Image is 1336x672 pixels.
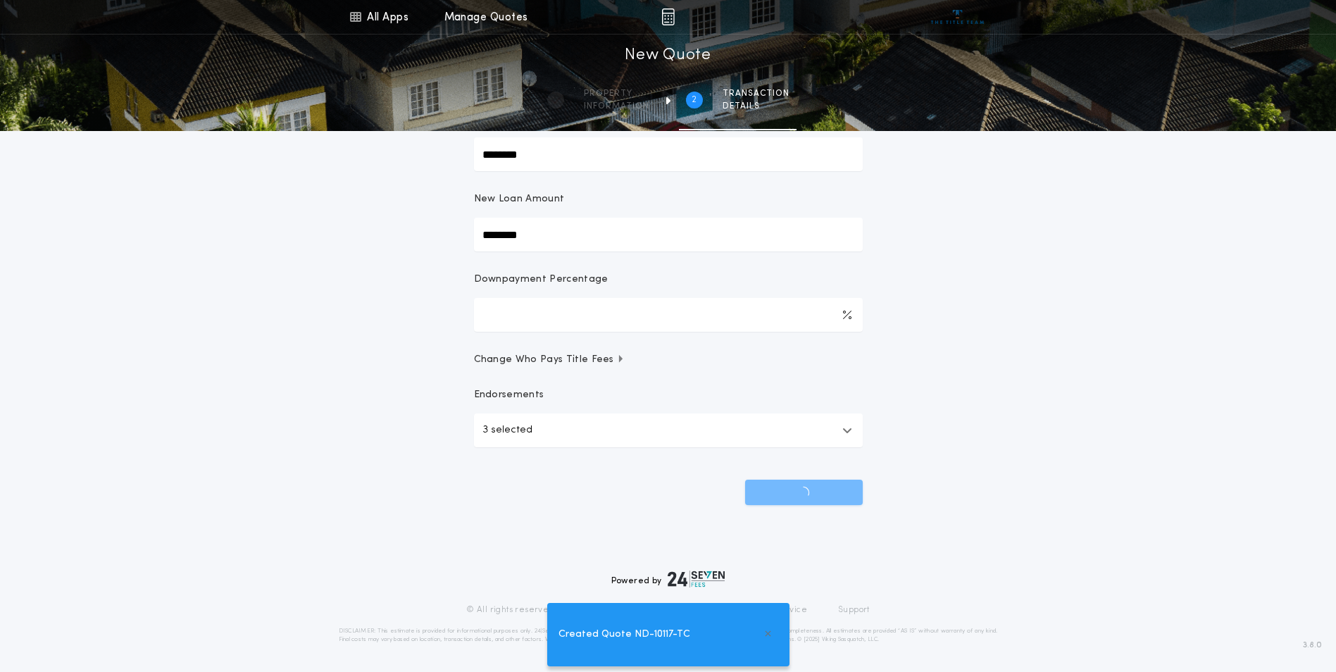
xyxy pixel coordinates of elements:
span: Transaction [723,88,789,99]
img: logo [668,571,725,587]
button: 3 selected [474,413,863,447]
input: Downpayment Percentage [474,298,863,332]
p: Downpayment Percentage [474,273,608,287]
input: Sale Price [474,137,863,171]
span: information [584,101,649,112]
p: 3 selected [482,422,532,439]
h2: 2 [692,94,697,106]
input: New Loan Amount [474,218,863,251]
p: New Loan Amount [474,192,565,206]
span: Property [584,88,649,99]
img: img [661,8,675,25]
div: Powered by [611,571,725,587]
span: Created Quote ND-10117-TC [558,627,690,642]
h1: New Quote [625,44,711,67]
p: Endorsements [474,388,863,402]
span: details [723,101,789,112]
img: vs-icon [931,10,984,24]
span: Change Who Pays Title Fees [474,353,625,367]
button: Change Who Pays Title Fees [474,353,863,367]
